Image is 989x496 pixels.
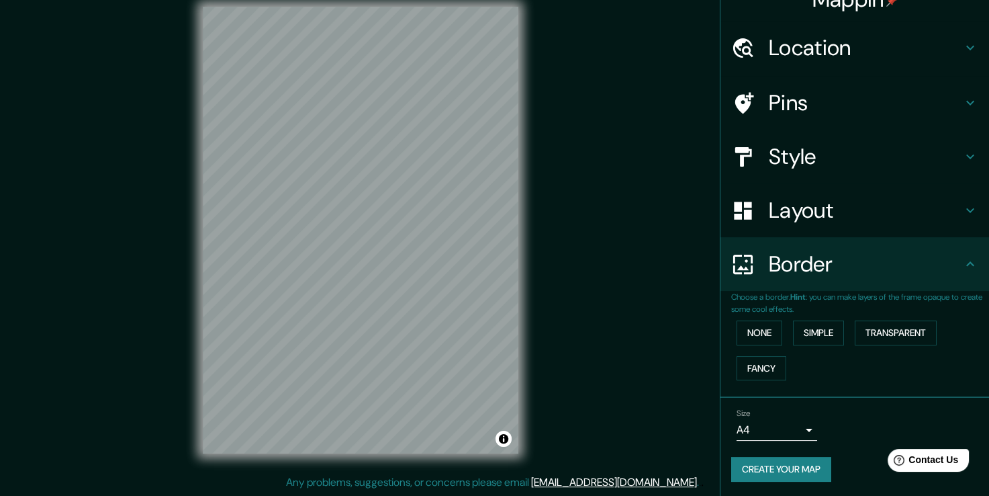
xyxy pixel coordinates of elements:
p: Choose a border. : you can make layers of the frame opaque to create some cool effects. [731,291,989,315]
div: Style [720,130,989,183]
h4: Border [769,251,962,278]
button: Simple [793,321,844,345]
p: Any problems, suggestions, or concerns please email . [286,474,699,491]
div: . [699,474,701,491]
label: Size [737,408,751,419]
div: Border [720,237,989,291]
button: Toggle attribution [496,431,512,447]
b: Hint [790,292,806,302]
div: . [701,474,704,491]
h4: Location [769,34,962,61]
canvas: Map [203,7,518,454]
div: Pins [720,76,989,130]
div: A4 [737,419,817,441]
div: Location [720,21,989,75]
h4: Layout [769,197,962,224]
a: [EMAIL_ADDRESS][DOMAIN_NAME] [531,475,697,489]
button: Fancy [737,356,786,381]
button: Transparent [855,321,937,345]
div: Layout [720,183,989,237]
h4: Pins [769,89,962,116]
button: Create your map [731,457,831,482]
iframe: Help widget launcher [869,444,974,481]
h4: Style [769,143,962,170]
button: None [737,321,782,345]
